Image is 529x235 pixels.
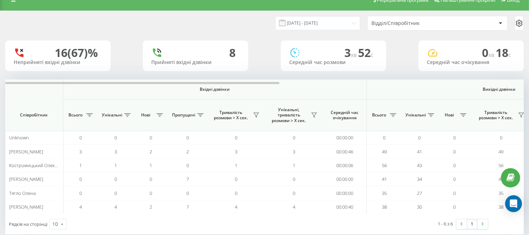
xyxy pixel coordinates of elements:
span: 56 [382,162,387,169]
span: 3 [80,148,82,155]
div: 10 [52,221,58,228]
span: 52 [358,45,373,60]
span: 0 [293,190,295,196]
span: 2 [150,204,152,210]
span: 0 [454,176,456,182]
span: 1 [150,162,152,169]
span: 1 [293,162,295,169]
span: 27 [417,190,422,196]
span: 49 [499,148,504,155]
div: Відділ/Співробітник [371,20,455,26]
span: 0 [235,176,237,182]
div: Прийняті вхідні дзвінки [151,59,240,65]
span: 0 [454,148,456,155]
span: 3 [293,148,295,155]
span: хв [488,51,496,59]
span: 1 [80,162,82,169]
span: 0 [293,176,295,182]
span: Unknown [9,134,29,141]
span: [PERSON_NAME] [9,204,43,210]
span: 7 [187,176,189,182]
span: 0 [150,134,152,141]
span: 3 [235,148,237,155]
span: Всього [370,112,388,118]
span: 34 [417,176,422,182]
span: 1 [235,162,237,169]
span: 0 [500,134,502,141]
td: 00:00:00 [323,172,367,186]
span: Унікальні, тривалість розмови > Х сек. [269,107,309,123]
span: Костромицький Олександр [9,162,67,169]
span: 0 [115,176,117,182]
span: 41 [499,176,504,182]
span: 4 [115,204,117,210]
span: 0 [187,162,189,169]
td: 00:00:00 [323,131,367,145]
span: 0 [187,134,189,141]
span: 35 [499,190,504,196]
span: 41 [382,176,387,182]
span: Тривалість розмови > Х сек. [476,110,516,121]
span: 3 [115,148,117,155]
span: [PERSON_NAME] [9,148,43,155]
span: 2 [187,148,189,155]
td: 00:00:40 [323,200,367,214]
span: 0 [80,176,82,182]
span: 0 [482,45,496,60]
div: Open Intercom Messenger [505,195,522,212]
a: 1 [467,219,477,229]
span: хв [351,51,358,59]
span: 0 [454,162,456,169]
span: 38 [382,204,387,210]
span: 0 [383,134,386,141]
span: Вхідні дзвінки [81,87,348,92]
span: 0 [454,204,456,210]
span: 7 [187,204,189,210]
span: 49 [382,148,387,155]
span: Співробітник [11,112,57,118]
span: Середній час очікування [328,110,361,121]
span: 43 [417,162,422,169]
span: 0 [235,134,237,141]
div: 1 - 6 з 6 [438,220,453,227]
div: Середній час розмови [289,59,378,65]
span: 30 [417,204,422,210]
span: Тривалість розмови > Х сек. [211,110,251,121]
span: 4 [80,204,82,210]
span: [PERSON_NAME] [9,176,43,182]
span: 0 [418,134,421,141]
span: 3 [344,45,358,60]
span: 4 [235,204,237,210]
span: 0 [454,134,456,141]
div: Неприйняті вхідні дзвінки [14,59,102,65]
div: 8 [229,46,236,59]
span: c [371,51,373,59]
span: 38 [499,204,504,210]
span: 1 [115,162,117,169]
span: 0 [80,134,82,141]
span: 0 [454,190,456,196]
span: 0 [115,190,117,196]
span: Нові [441,112,458,118]
div: Середній час очікування [427,59,515,65]
span: 0 [150,190,152,196]
td: 00:00:00 [323,186,367,200]
span: 0 [115,134,117,141]
span: 18 [496,45,511,60]
span: 35 [382,190,387,196]
span: 56 [499,162,504,169]
span: 0 [235,190,237,196]
span: 2 [150,148,152,155]
span: c [508,51,511,59]
td: 00:00:06 [323,159,367,172]
span: 4 [293,204,295,210]
span: Тягло Олена [9,190,36,196]
span: 0 [187,190,189,196]
td: 00:00:46 [323,145,367,158]
span: 0 [150,176,152,182]
span: 41 [417,148,422,155]
span: Пропущені [172,112,195,118]
span: Унікальні [405,112,426,118]
span: 0 [293,134,295,141]
span: Всього [67,112,84,118]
